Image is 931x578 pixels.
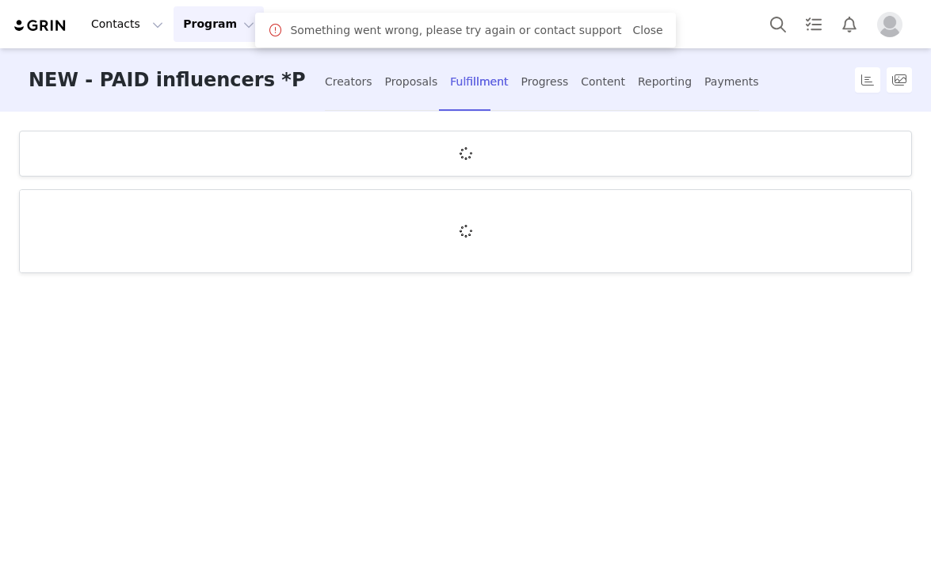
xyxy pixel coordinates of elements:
div: Reporting [638,61,692,103]
div: Fulfillment [450,61,508,103]
h3: NEW - PAID influencers *Product ordering campaign* 2025 [29,48,306,112]
button: Search [761,6,796,42]
div: Proposals [385,61,438,103]
a: Community [352,6,442,42]
div: Payments [704,61,759,103]
button: Profile [868,12,918,37]
div: Creators [325,61,372,103]
button: Content [265,6,351,42]
img: grin logo [13,18,68,33]
a: Close [632,24,662,36]
a: Tasks [796,6,831,42]
button: Program [174,6,264,42]
div: Content [581,61,625,103]
span: Something went wrong, please try again or contact support [290,22,621,39]
button: Notifications [832,6,867,42]
img: placeholder-profile.jpg [877,12,902,37]
button: Contacts [82,6,173,42]
div: Progress [521,61,569,103]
